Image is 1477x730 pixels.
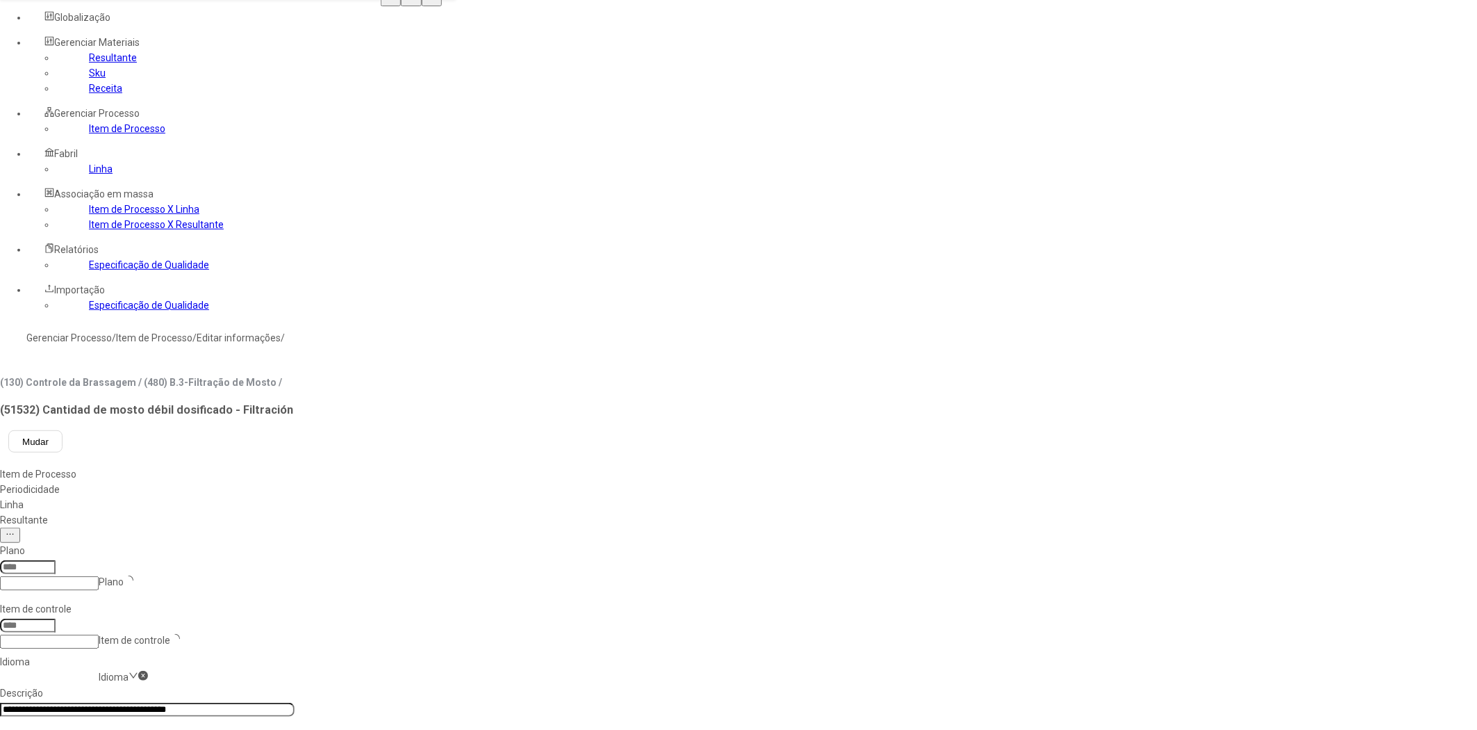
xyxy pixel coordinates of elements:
[89,83,122,94] a: Receita
[54,37,140,48] span: Gerenciar Materiais
[8,430,63,453] button: Mudar
[26,332,112,343] a: Gerenciar Processo
[89,300,209,311] a: Especificação de Qualidade
[89,67,106,79] a: Sku
[99,635,170,646] nz-select-placeholder: Item de controle
[89,204,199,215] a: Item de Processo X Linha
[281,332,285,343] nz-breadcrumb-separator: /
[54,148,78,159] span: Fabril
[89,259,209,270] a: Especificação de Qualidade
[89,219,224,230] a: Item de Processo X Resultante
[89,123,165,134] a: Item de Processo
[54,284,105,295] span: Importação
[112,332,116,343] nz-breadcrumb-separator: /
[89,163,113,175] a: Linha
[89,52,137,63] a: Resultante
[22,437,49,447] span: Mudar
[192,332,197,343] nz-breadcrumb-separator: /
[54,108,140,119] span: Gerenciar Processo
[99,672,129,683] nz-select-placeholder: Idioma
[99,576,124,587] nz-select-placeholder: Plano
[54,188,154,200] span: Associação em massa
[54,244,99,255] span: Relatórios
[54,12,110,23] span: Globalização
[197,332,281,343] a: Editar informações
[116,332,192,343] a: Item de Processo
